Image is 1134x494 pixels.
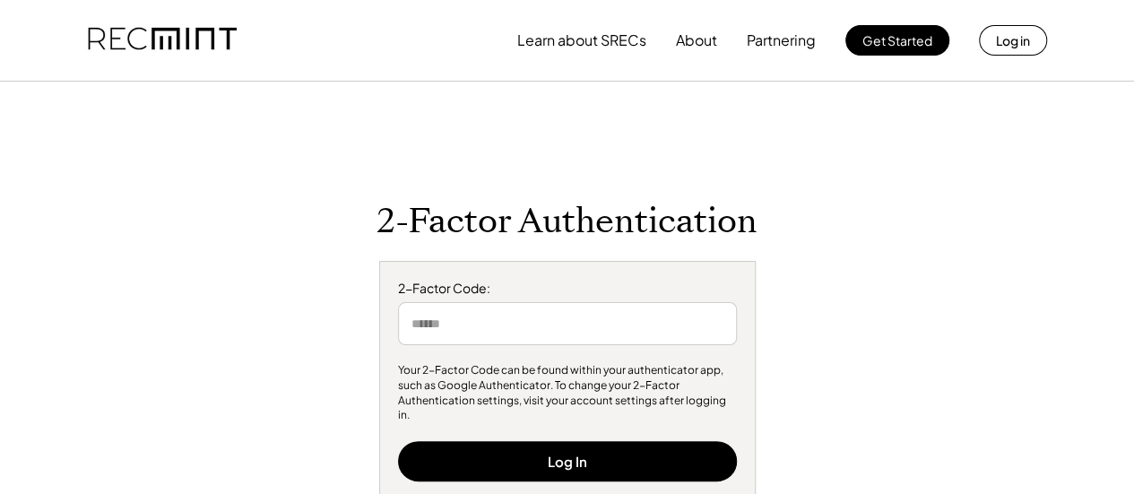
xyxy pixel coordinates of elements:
[517,22,646,58] button: Learn about SRECs
[377,201,757,243] h1: 2-Factor Authentication
[979,25,1047,56] button: Log in
[398,363,737,423] div: Your 2-Factor Code can be found within your authenticator app, such as Google Authenticator. To c...
[747,22,816,58] button: Partnering
[398,441,737,481] button: Log In
[676,22,717,58] button: About
[398,280,737,298] div: 2-Factor Code:
[845,25,949,56] button: Get Started
[88,10,237,71] img: recmint-logotype%403x.png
